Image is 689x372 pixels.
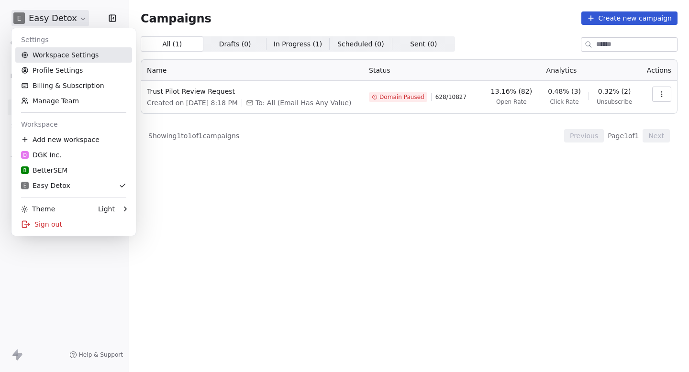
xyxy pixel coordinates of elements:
[15,117,132,132] div: Workspace
[98,204,115,214] div: Light
[21,150,61,160] div: DGK Inc.
[15,217,132,232] div: Sign out
[23,182,26,189] span: E
[15,78,132,93] a: Billing & Subscription
[15,132,132,147] div: Add new workspace
[21,165,67,175] div: BetterSEM
[21,181,70,190] div: Easy Detox
[15,32,132,47] div: Settings
[21,204,55,214] div: Theme
[15,93,132,109] a: Manage Team
[23,152,27,159] span: D
[15,47,132,63] a: Workspace Settings
[15,63,132,78] a: Profile Settings
[23,167,27,174] span: B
